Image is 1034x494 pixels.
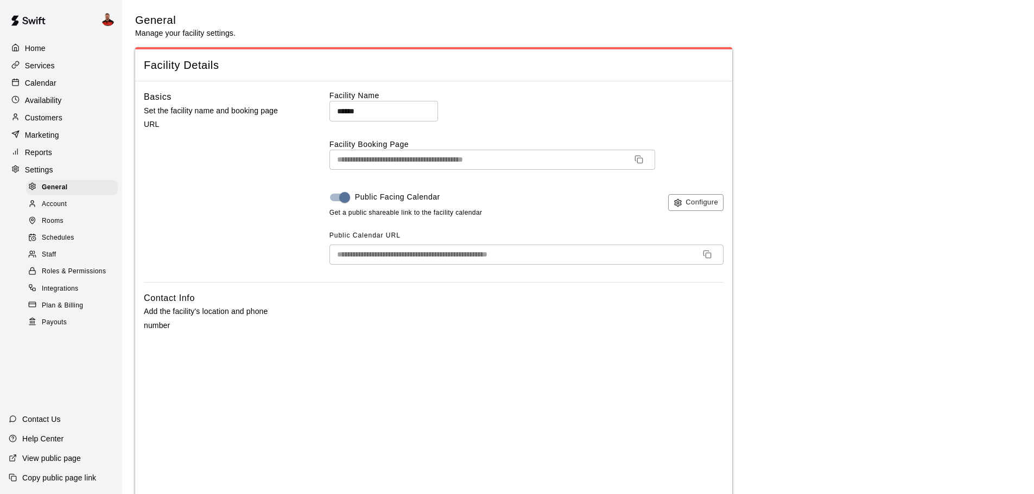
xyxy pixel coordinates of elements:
span: Public Calendar URL [329,232,401,239]
div: Ryan Nail [99,9,122,30]
span: Integrations [42,284,79,294]
p: Calendar [25,78,56,88]
a: Roles & Permissions [26,264,122,280]
p: Reports [25,147,52,158]
div: Roles & Permissions [26,264,118,279]
a: Customers [9,110,113,126]
a: Calendar [9,75,113,91]
a: Account [26,196,122,213]
a: Payouts [26,314,122,331]
div: Account [26,197,118,212]
span: Account [42,199,67,210]
p: Copy public page link [22,472,96,483]
span: Facility Details [144,58,724,73]
a: Home [9,40,113,56]
span: Roles & Permissions [42,266,106,277]
a: Plan & Billing [26,297,122,314]
img: Ryan Nail [102,13,115,26]
p: Home [25,43,46,54]
p: Customers [25,112,62,123]
button: Copy URL [630,151,648,168]
span: Staff [42,249,56,260]
h5: General [135,13,236,28]
span: Plan & Billing [42,300,83,311]
div: Staff [26,247,118,262]
div: Payouts [26,315,118,330]
span: Schedules [42,233,74,243]
a: Schedules [26,230,122,247]
a: Marketing [9,127,113,143]
p: Set the facility name and booking page URL [144,104,295,131]
span: Get a public shareable link to the facility calendar [329,208,483,219]
p: Settings [25,164,53,175]
a: Services [9,57,113,74]
button: Configure [668,194,724,211]
a: General [26,179,122,196]
p: Add the facility's location and phone number [144,305,295,332]
label: Facility Booking Page [329,139,724,150]
a: Reports [9,144,113,161]
p: Help Center [22,433,64,444]
p: View public page [22,453,81,464]
div: General [26,180,118,195]
div: Rooms [26,214,118,229]
a: Availability [9,92,113,108]
a: Integrations [26,280,122,297]
div: Plan & Billing [26,298,118,313]
span: Payouts [42,317,67,328]
p: Manage your facility settings. [135,28,236,39]
button: Copy URL [699,246,716,263]
div: Schedules [26,230,118,246]
label: Facility Name [329,90,724,101]
a: Staff [26,247,122,264]
h6: Basics [144,90,172,104]
span: Public Facing Calendar [355,191,440,203]
p: Contact Us [22,414,61,425]
h6: Contact Info [144,291,195,305]
p: Availability [25,95,62,106]
div: Integrations [26,281,118,297]
p: Marketing [25,130,59,140]
a: Settings [9,162,113,178]
p: Services [25,60,55,71]
span: Rooms [42,216,64,227]
a: Rooms [26,213,122,230]
span: General [42,182,68,193]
